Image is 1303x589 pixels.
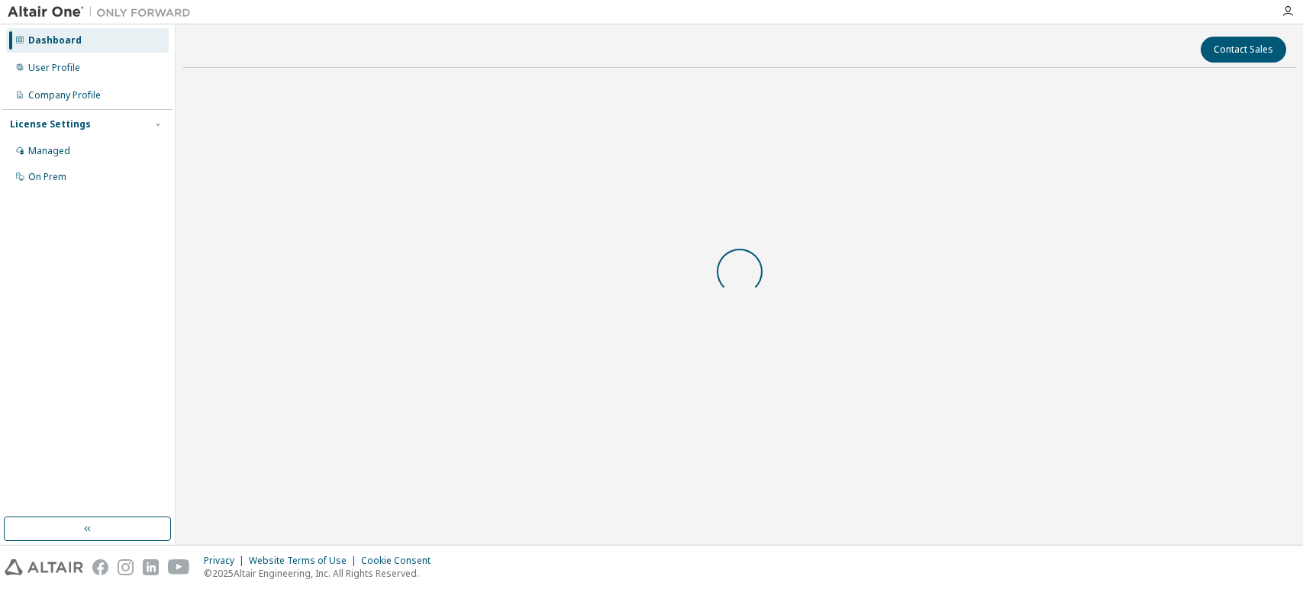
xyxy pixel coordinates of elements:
[118,559,134,575] img: instagram.svg
[28,171,66,183] div: On Prem
[28,89,101,101] div: Company Profile
[204,555,249,567] div: Privacy
[168,559,190,575] img: youtube.svg
[28,34,82,47] div: Dashboard
[10,118,91,130] div: License Settings
[249,555,361,567] div: Website Terms of Use
[92,559,108,575] img: facebook.svg
[204,567,440,580] p: © 2025 Altair Engineering, Inc. All Rights Reserved.
[143,559,159,575] img: linkedin.svg
[28,62,80,74] div: User Profile
[361,555,440,567] div: Cookie Consent
[28,145,70,157] div: Managed
[1201,37,1286,63] button: Contact Sales
[5,559,83,575] img: altair_logo.svg
[8,5,198,20] img: Altair One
